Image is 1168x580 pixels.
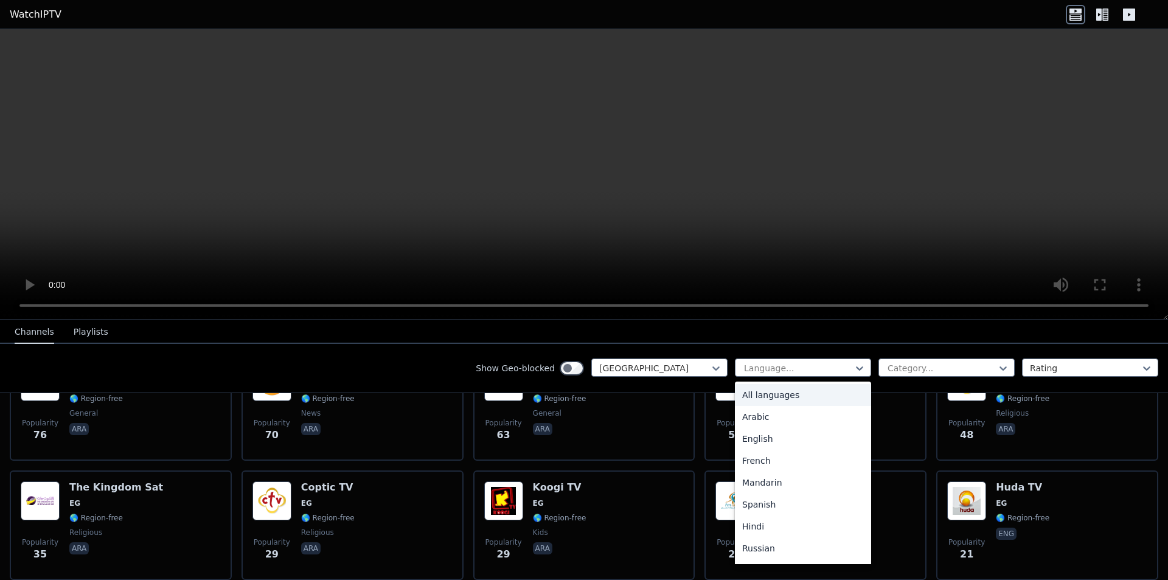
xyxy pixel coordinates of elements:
p: ara [533,423,552,435]
span: Popularity [485,537,522,547]
span: 🌎 Region-free [69,513,123,523]
span: 🌎 Region-free [69,394,123,404]
span: religious [996,408,1029,418]
div: English [735,428,871,450]
div: Hindi [735,515,871,537]
p: ara [301,542,321,554]
span: 70 [265,428,279,442]
img: Coptic TV [252,481,291,520]
span: EG [533,498,544,508]
div: Arabic [735,406,871,428]
img: The Kingdom Sat [21,481,60,520]
span: Popularity [254,418,290,428]
h6: Koogi TV [533,481,586,494]
span: 21 [960,547,973,562]
span: 48 [960,428,973,442]
span: 🌎 Region-free [996,513,1049,523]
span: 🌎 Region-free [533,513,586,523]
span: Popularity [22,537,58,547]
p: ara [301,423,321,435]
span: 🌎 Region-free [301,394,355,404]
span: 21 [728,547,742,562]
span: 🌎 Region-free [533,394,586,404]
button: Channels [15,321,54,344]
span: Popularity [948,537,985,547]
a: WatchIPTV [10,7,61,22]
h6: Huda TV [996,481,1049,494]
p: ara [533,542,552,554]
span: general [69,408,98,418]
span: Popularity [717,418,753,428]
label: Show Geo-blocked [476,362,555,374]
h6: The Kingdom Sat [69,481,163,494]
div: Russian [735,537,871,559]
img: El Radio 9090 FM [715,481,754,520]
span: Popularity [948,418,985,428]
span: 29 [265,547,279,562]
span: news [301,408,321,418]
span: Popularity [717,537,753,547]
div: French [735,450,871,472]
span: 35 [33,547,47,562]
span: 🌎 Region-free [301,513,355,523]
span: EG [69,498,80,508]
div: Spanish [735,494,871,515]
h6: Coptic TV [301,481,355,494]
button: Playlists [74,321,108,344]
span: 29 [496,547,510,562]
span: 76 [33,428,47,442]
span: religious [301,528,334,537]
p: ara [996,423,1015,435]
img: Koogi TV [484,481,523,520]
span: Popularity [485,418,522,428]
span: 51 [728,428,742,442]
span: Popularity [22,418,58,428]
div: All languages [735,384,871,406]
span: EG [996,498,1007,508]
span: kids [533,528,548,537]
span: Popularity [254,537,290,547]
span: 🌎 Region-free [996,394,1049,404]
span: 63 [496,428,510,442]
img: Huda TV [947,481,986,520]
p: eng [996,528,1017,540]
span: religious [69,528,102,537]
span: general [533,408,561,418]
p: ara [69,542,89,554]
p: ara [69,423,89,435]
div: Mandarin [735,472,871,494]
span: EG [301,498,312,508]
